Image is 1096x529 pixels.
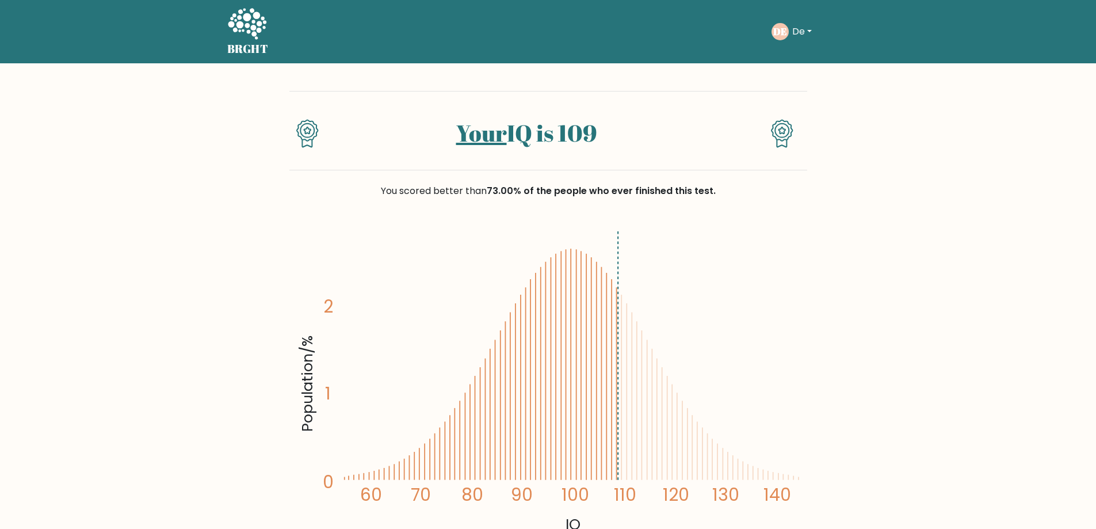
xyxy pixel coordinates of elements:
[325,382,331,406] tspan: 1
[456,117,507,149] a: Your
[360,483,381,507] tspan: 60
[411,483,431,507] tspan: 70
[511,483,533,507] tspan: 90
[614,483,636,507] tspan: 110
[663,483,689,507] tspan: 120
[339,119,713,147] h1: IQ is 109
[297,336,318,432] tspan: Population/%
[562,483,589,507] tspan: 100
[323,295,333,318] tspan: 2
[487,184,716,197] span: 73.00% of the people who ever finished this test.
[712,483,739,507] tspan: 130
[227,42,269,56] h5: BRGHT
[763,483,791,507] tspan: 140
[461,483,483,507] tspan: 80
[227,5,269,59] a: BRGHT
[289,184,807,198] div: You scored better than
[789,24,815,39] button: De
[773,25,787,38] text: DE
[323,471,334,494] tspan: 0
